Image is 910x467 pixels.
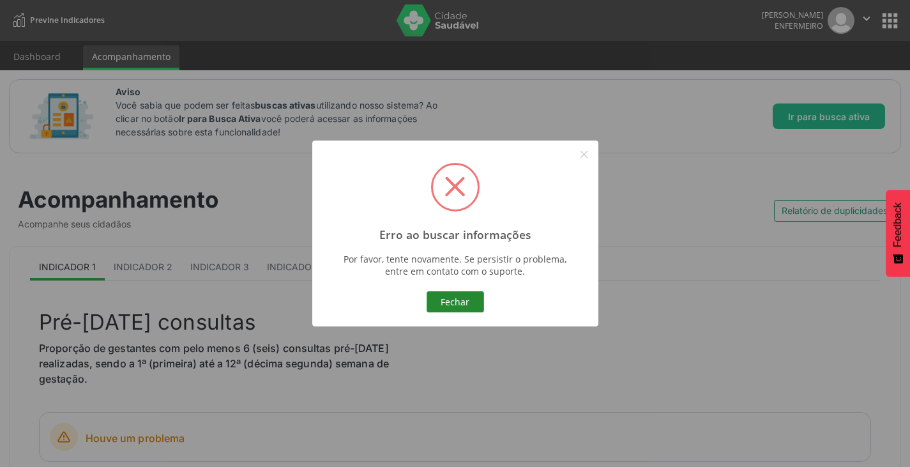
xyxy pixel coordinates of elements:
[892,203,904,247] span: Feedback
[886,190,910,277] button: Feedback - Mostrar pesquisa
[337,253,572,277] div: Por favor, tente novamente. Se persistir o problema, entre em contato com o suporte.
[427,291,484,313] button: Fechar
[379,228,531,241] h2: Erro ao buscar informações
[573,144,595,165] button: Close this dialog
